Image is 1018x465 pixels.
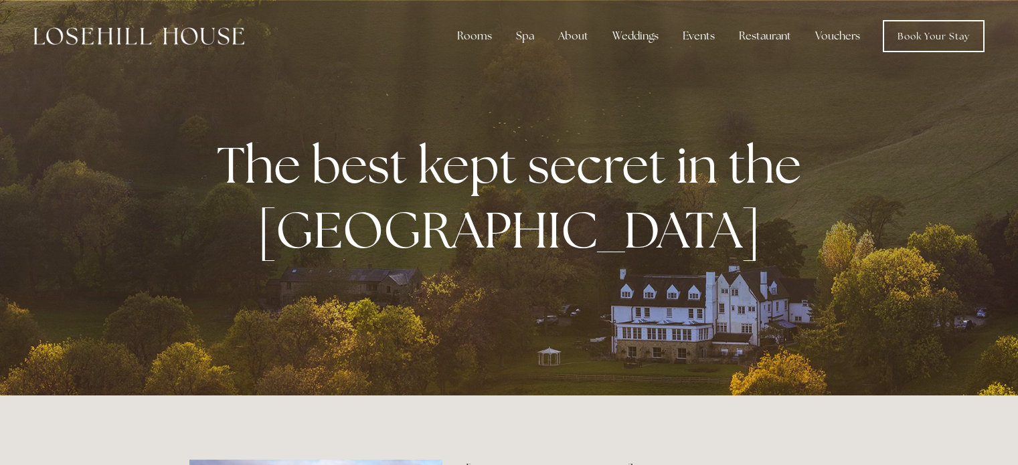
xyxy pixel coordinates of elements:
[804,23,871,50] a: Vouchers
[728,23,802,50] div: Restaurant
[883,20,985,52] a: Book Your Stay
[33,27,244,45] img: Losehill House
[547,23,599,50] div: About
[602,23,669,50] div: Weddings
[505,23,545,50] div: Spa
[672,23,726,50] div: Events
[217,132,812,263] strong: The best kept secret in the [GEOGRAPHIC_DATA]
[446,23,503,50] div: Rooms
